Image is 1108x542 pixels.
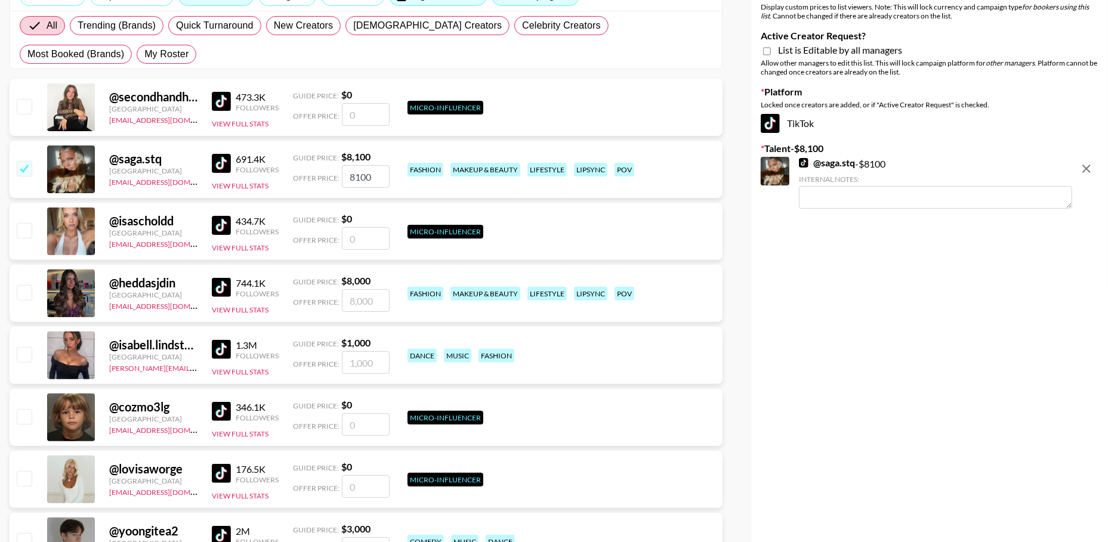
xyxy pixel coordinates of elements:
[444,349,471,363] div: music
[236,227,279,236] div: Followers
[527,163,567,176] div: lifestyle
[109,352,197,361] div: [GEOGRAPHIC_DATA]
[236,339,279,351] div: 1.3M
[236,215,279,227] div: 434.7K
[342,413,390,436] input: 0
[109,290,197,299] div: [GEOGRAPHIC_DATA]
[799,175,1072,184] div: Internal Notes:
[408,101,483,114] div: Micro-Influencer
[293,277,339,286] span: Guide Price:
[109,237,229,249] a: [EMAIL_ADDRESS][DOMAIN_NAME]
[293,112,340,120] span: Offer Price:
[109,213,197,228] div: @ isascholdd
[293,91,339,100] span: Guide Price:
[109,524,197,538] div: @ yoongitea2
[799,158,808,168] img: TikTok
[342,289,390,312] input: 8,000
[236,463,279,475] div: 176.5K
[799,157,1072,209] div: - $ 8100
[522,18,601,33] span: Celebrity Creators
[274,18,334,33] span: New Creators
[47,18,57,33] span: All
[236,165,279,174] div: Followers
[778,44,902,56] span: List is Editable by all managers
[986,58,1035,67] em: other managers
[574,287,607,301] div: lipsync
[212,181,268,190] button: View Full Stats
[293,215,339,224] span: Guide Price:
[212,278,231,297] img: TikTok
[341,89,352,100] strong: $ 0
[109,89,197,104] div: @ secondhandhuns
[341,151,371,162] strong: $ 8,100
[236,475,279,484] div: Followers
[212,119,268,128] button: View Full Stats
[109,485,229,497] a: [EMAIL_ADDRESS][DOMAIN_NAME]
[78,18,156,33] span: Trending (Brands)
[109,175,229,187] a: [EMAIL_ADDRESS][DOMAIN_NAME]
[761,2,1098,20] div: Display custom prices to list viewers. Note: This will lock currency and campaign type . Cannot b...
[212,243,268,252] button: View Full Stats
[408,349,437,363] div: dance
[109,414,197,423] div: [GEOGRAPHIC_DATA]
[109,299,229,311] a: [EMAIL_ADDRESS][DOMAIN_NAME]
[341,523,371,534] strong: $ 3,000
[27,47,124,61] span: Most Booked (Brands)
[236,103,279,112] div: Followers
[574,163,607,176] div: lipsync
[1075,157,1098,181] button: remove
[212,340,231,359] img: TikTok
[236,277,279,289] div: 744.1K
[236,401,279,413] div: 346.1K
[109,275,197,290] div: @ heddasjdin
[109,462,197,476] div: @ lovisaworge
[212,216,231,235] img: TikTok
[341,213,352,224] strong: $ 0
[342,475,390,498] input: 0
[212,464,231,483] img: TikTok
[109,151,197,166] div: @ saga.stq
[293,236,340,244] span: Offer Price:
[212,402,231,421] img: TikTok
[293,174,340,182] span: Offer Price:
[479,349,514,363] div: fashion
[341,275,371,286] strong: $ 8,000
[342,103,390,126] input: 0
[341,461,352,472] strong: $ 0
[761,100,1098,109] div: Locked once creators are added, or if "Active Creator Request" is checked.
[293,463,339,472] span: Guide Price:
[109,166,197,175] div: [GEOGRAPHIC_DATA]
[293,339,339,348] span: Guide Price:
[293,525,339,534] span: Guide Price:
[212,491,268,500] button: View Full Stats
[293,360,340,368] span: Offer Price:
[761,86,1098,98] label: Platform
[408,163,443,176] div: fashion
[408,287,443,301] div: fashion
[342,227,390,250] input: 0
[799,157,855,169] a: @saga.stq
[109,476,197,485] div: [GEOGRAPHIC_DATA]
[450,163,520,176] div: makeup & beauty
[353,18,502,33] span: [DEMOGRAPHIC_DATA] Creators
[109,361,286,373] a: [PERSON_NAME][EMAIL_ADDRESS][DOMAIN_NAME]
[212,367,268,376] button: View Full Stats
[109,113,229,125] a: [EMAIL_ADDRESS][DOMAIN_NAME]
[615,287,634,301] div: pov
[109,337,197,352] div: @ isabell.lindstrm
[293,484,340,493] span: Offer Price:
[212,429,268,438] button: View Full Stats
[176,18,254,33] span: Quick Turnaround
[761,114,1098,133] div: TikTok
[761,2,1089,20] em: for bookers using this list
[761,114,780,133] img: TikTok
[293,153,339,162] span: Guide Price:
[293,401,339,410] span: Guide Price:
[109,423,229,435] a: [EMAIL_ADDRESS][DOMAIN_NAME]
[212,154,231,173] img: TikTok
[342,165,390,188] input: 8,100
[341,399,352,410] strong: $ 0
[293,298,340,306] span: Offer Price:
[615,163,634,176] div: pov
[450,287,520,301] div: makeup & beauty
